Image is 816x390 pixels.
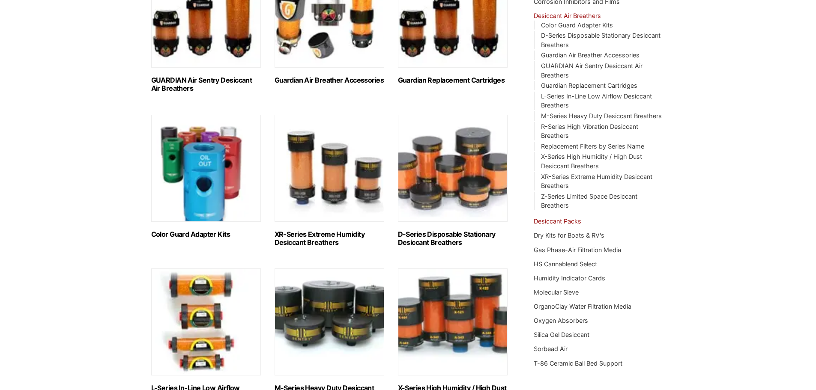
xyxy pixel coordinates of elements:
a: M-Series Heavy Duty Desiccant Breathers [541,112,662,119]
a: Guardian Air Breather Accessories [541,51,640,59]
a: Sorbead Air [534,345,568,352]
a: Guardian Replacement Cartridges [541,82,637,89]
a: HS Cannablend Select [534,260,597,268]
img: M-Series Heavy Duty Desiccant Breathers [275,268,384,375]
a: Desiccant Air Breathers [534,12,601,19]
img: XR-Series Extreme Humidity Desiccant Breathers [275,115,384,222]
a: Z-Series Limited Space Desiccant Breathers [541,193,637,209]
a: Replacement Filters by Series Name [541,143,644,150]
a: Silica Gel Desiccant [534,331,589,338]
a: GUARDIAN Air Sentry Desiccant Air Breathers [541,62,643,79]
a: Visit product category XR-Series Extreme Humidity Desiccant Breathers [275,115,384,247]
h2: Guardian Replacement Cartridges [398,76,508,84]
img: X-Series High Humidity / High Dust Desiccant Breathers [398,268,508,375]
a: Visit product category D-Series Disposable Stationary Desiccant Breathers [398,115,508,247]
h2: Guardian Air Breather Accessories [275,76,384,84]
a: Visit product category Color Guard Adapter Kits [151,115,261,238]
a: L-Series In-Line Low Airflow Desiccant Breathers [541,92,652,109]
a: XR-Series Extreme Humidity Desiccant Breathers [541,173,652,190]
a: OrganoClay Water Filtration Media [534,303,631,310]
a: D-Series Disposable Stationary Desiccant Breathers [541,32,661,48]
h2: XR-Series Extreme Humidity Desiccant Breathers [275,230,384,247]
a: Gas Phase-Air Filtration Media [534,246,621,253]
img: L-Series In-Line Low Airflow Desiccant Breathers [151,268,261,375]
h2: GUARDIAN Air Sentry Desiccant Air Breathers [151,76,261,92]
a: R-Series High Vibration Desiccant Breathers [541,123,638,140]
img: D-Series Disposable Stationary Desiccant Breathers [398,115,508,222]
a: Desiccant Packs [534,217,581,225]
img: Color Guard Adapter Kits [151,115,261,222]
h2: D-Series Disposable Stationary Desiccant Breathers [398,230,508,247]
a: Color Guard Adapter Kits [541,21,613,29]
a: X-Series High Humidity / High Dust Desiccant Breathers [541,153,642,170]
h2: Color Guard Adapter Kits [151,230,261,238]
a: T-86 Ceramic Ball Bed Support [534,360,622,367]
a: Humidity Indicator Cards [534,274,605,282]
a: Oxygen Absorbers [534,317,588,324]
a: Molecular Sieve [534,289,579,296]
a: Dry Kits for Boats & RV's [534,232,604,239]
